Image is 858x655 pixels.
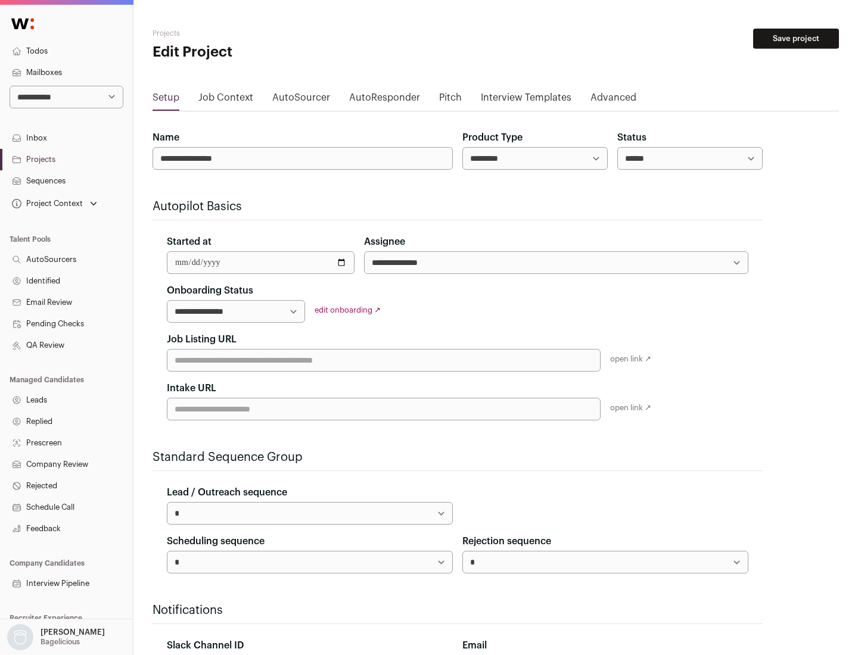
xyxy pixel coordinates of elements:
[349,91,420,110] a: AutoResponder
[153,449,763,466] h2: Standard Sequence Group
[153,602,763,619] h2: Notifications
[10,195,100,212] button: Open dropdown
[462,638,748,653] div: Email
[41,628,105,637] p: [PERSON_NAME]
[617,130,646,145] label: Status
[462,534,551,548] label: Rejection sequence
[5,624,107,650] button: Open dropdown
[153,29,381,38] h2: Projects
[7,624,33,650] img: nopic.png
[439,91,462,110] a: Pitch
[41,637,80,647] p: Bagelicious
[167,485,287,500] label: Lead / Outreach sequence
[364,235,405,249] label: Assignee
[5,12,41,36] img: Wellfound
[167,332,237,347] label: Job Listing URL
[153,130,179,145] label: Name
[167,381,216,395] label: Intake URL
[315,306,381,314] a: edit onboarding ↗
[167,283,253,298] label: Onboarding Status
[590,91,636,110] a: Advanced
[167,235,212,249] label: Started at
[481,91,571,110] a: Interview Templates
[198,91,253,110] a: Job Context
[10,199,83,208] div: Project Context
[272,91,330,110] a: AutoSourcer
[167,534,265,548] label: Scheduling sequence
[462,130,523,145] label: Product Type
[153,91,179,110] a: Setup
[167,638,244,653] label: Slack Channel ID
[753,29,839,49] button: Save project
[153,198,763,215] h2: Autopilot Basics
[153,43,381,62] h1: Edit Project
